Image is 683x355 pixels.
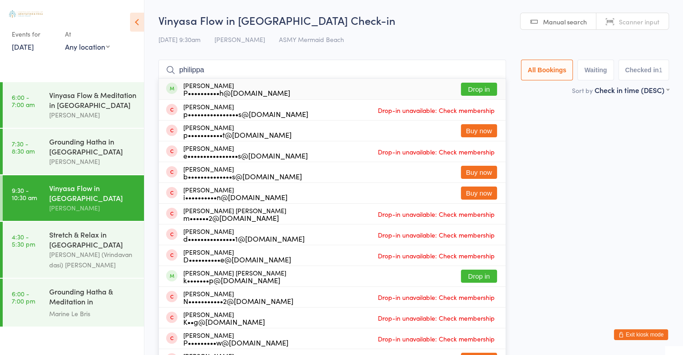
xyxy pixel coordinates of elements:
[461,270,497,283] button: Drop in
[183,82,290,96] div: [PERSON_NAME]
[461,83,497,96] button: Drop in
[3,129,144,174] a: 7:30 -8:30 amGrounding Hatha in [GEOGRAPHIC_DATA][PERSON_NAME]
[12,27,56,42] div: Events for
[183,339,288,346] div: P•••••••••w@[DOMAIN_NAME]
[49,203,136,213] div: [PERSON_NAME]
[49,183,136,203] div: Vinyasa Flow in [GEOGRAPHIC_DATA]
[49,136,136,156] div: Grounding Hatha in [GEOGRAPHIC_DATA]
[376,249,497,262] span: Drop-in unavailable: Check membership
[158,13,669,28] h2: Vinyasa Flow in [GEOGRAPHIC_DATA] Check-in
[9,10,43,18] img: Australian School of Meditation & Yoga (Gold Coast)
[183,214,286,221] div: m••••••2@[DOMAIN_NAME]
[521,60,573,80] button: All Bookings
[376,290,497,304] span: Drop-in unavailable: Check membership
[183,152,308,159] div: e••••••••••••••••s@[DOMAIN_NAME]
[461,187,497,200] button: Buy now
[183,297,293,304] div: N•••••••••••2@[DOMAIN_NAME]
[614,329,668,340] button: Exit kiosk mode
[376,103,497,117] span: Drop-in unavailable: Check membership
[3,222,144,278] a: 4:30 -5:30 pmStretch & Relax in [GEOGRAPHIC_DATA][PERSON_NAME] (Vrindavan dasi) [PERSON_NAME]
[158,35,200,44] span: [DATE] 9:30am
[49,156,136,167] div: [PERSON_NAME]
[279,35,344,44] span: ASMY Mermaid Beach
[183,165,302,180] div: [PERSON_NAME]
[183,276,286,284] div: k•••••••p@[DOMAIN_NAME]
[49,229,136,249] div: Stretch & Relax in [GEOGRAPHIC_DATA]
[376,332,497,346] span: Drop-in unavailable: Check membership
[65,42,110,51] div: Any location
[49,308,136,319] div: Marine Le Bris
[3,175,144,221] a: 9:30 -10:30 amVinyasa Flow in [GEOGRAPHIC_DATA][PERSON_NAME]
[572,86,593,95] label: Sort by
[183,235,305,242] div: d•••••••••••••••1@[DOMAIN_NAME]
[595,85,669,95] div: Check in time (DESC)
[12,233,35,248] time: 4:30 - 5:30 pm
[12,290,35,304] time: 6:00 - 7:00 pm
[619,17,660,26] span: Scanner input
[183,186,288,201] div: [PERSON_NAME]
[618,60,669,80] button: Checked in1
[461,124,497,137] button: Buy now
[183,311,265,325] div: [PERSON_NAME]
[659,66,662,74] div: 1
[158,60,506,80] input: Search
[577,60,613,80] button: Waiting
[3,279,144,327] a: 6:00 -7:00 pmGrounding Hatha & Meditation in [GEOGRAPHIC_DATA]Marine Le Bris
[214,35,265,44] span: [PERSON_NAME]
[12,93,35,108] time: 6:00 - 7:00 am
[3,82,144,128] a: 6:00 -7:00 amVinyasa Flow & Meditation in [GEOGRAPHIC_DATA][PERSON_NAME]
[183,89,290,96] div: P••••••••••h@[DOMAIN_NAME]
[376,145,497,159] span: Drop-in unavailable: Check membership
[376,311,497,325] span: Drop-in unavailable: Check membership
[183,207,286,221] div: [PERSON_NAME] [PERSON_NAME]
[49,90,136,110] div: Vinyasa Flow & Meditation in [GEOGRAPHIC_DATA]
[543,17,587,26] span: Manual search
[183,145,308,159] div: [PERSON_NAME]
[183,332,288,346] div: [PERSON_NAME]
[183,256,291,263] div: D••••••••••e@[DOMAIN_NAME]
[183,269,286,284] div: [PERSON_NAME] [PERSON_NAME]
[461,166,497,179] button: Buy now
[183,193,288,201] div: i••••••••••n@[DOMAIN_NAME]
[376,228,497,242] span: Drop-in unavailable: Check membership
[183,290,293,304] div: [PERSON_NAME]
[49,110,136,120] div: [PERSON_NAME]
[183,228,305,242] div: [PERSON_NAME]
[49,249,136,270] div: [PERSON_NAME] (Vrindavan dasi) [PERSON_NAME]
[65,27,110,42] div: At
[183,124,292,138] div: [PERSON_NAME]
[12,187,37,201] time: 9:30 - 10:30 am
[183,103,308,117] div: [PERSON_NAME]
[49,286,136,308] div: Grounding Hatha & Meditation in [GEOGRAPHIC_DATA]
[183,110,308,117] div: p••••••••••••••••s@[DOMAIN_NAME]
[12,42,34,51] a: [DATE]
[183,173,302,180] div: b••••••••••••••s@[DOMAIN_NAME]
[183,318,265,325] div: K••g@[DOMAIN_NAME]
[12,140,35,154] time: 7:30 - 8:30 am
[183,131,292,138] div: p•••••••••••t@[DOMAIN_NAME]
[376,207,497,221] span: Drop-in unavailable: Check membership
[183,248,291,263] div: [PERSON_NAME]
